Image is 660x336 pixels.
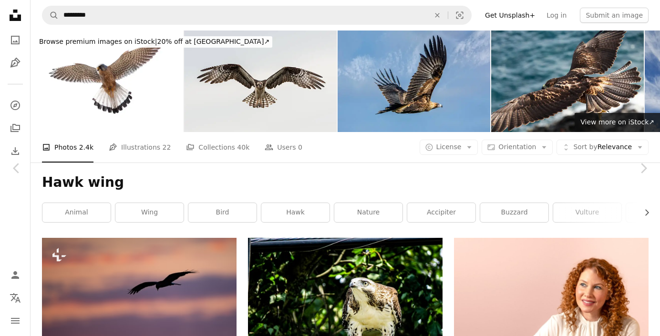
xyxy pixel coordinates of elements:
[39,38,157,45] span: Browse premium images on iStock |
[448,6,471,24] button: Visual search
[42,6,59,24] button: Search Unsplash
[39,38,269,45] span: 20% off at [GEOGRAPHIC_DATA] ↗
[184,31,337,132] img: Soaring osprey
[109,132,171,163] a: Illustrations 22
[479,8,541,23] a: Get Unsplash+
[6,31,25,50] a: Photos
[573,143,632,152] span: Relevance
[6,288,25,307] button: Language
[334,203,402,222] a: nature
[261,203,330,222] a: hawk
[480,203,548,222] a: buzzard
[163,142,171,153] span: 22
[265,132,302,163] a: Users 0
[6,119,25,138] a: Collections
[186,132,249,163] a: Collections 40k
[407,203,475,222] a: accipiter
[580,118,654,126] span: View more on iStock ↗
[498,143,536,151] span: Orientation
[115,203,184,222] a: wing
[42,203,111,222] a: animal
[31,31,278,53] a: Browse premium images on iStock|20% off at [GEOGRAPHIC_DATA]↗
[42,292,237,301] a: A snail kite in southern Florida
[42,174,649,191] h1: Hawk wing
[627,122,660,214] a: Next
[188,203,257,222] a: bird
[541,8,572,23] a: Log in
[553,203,621,222] a: vulture
[338,31,490,132] img: Wedge Tailed Eagle in flight (Aquila audax)
[575,113,660,132] a: View more on iStock↗
[6,265,25,285] a: Log in / Sign up
[573,143,597,151] span: Sort by
[491,31,644,132] img: Galapagos Hawk flying
[580,8,649,23] button: Submit an image
[248,306,443,315] a: A large bird perched on top of a metal fence
[427,6,448,24] button: Clear
[557,140,649,155] button: Sort byRelevance
[237,142,249,153] span: 40k
[298,142,302,153] span: 0
[31,31,183,132] img: Kestrel (Falco tinnunculus)
[6,96,25,115] a: Explore
[6,311,25,330] button: Menu
[420,140,478,155] button: License
[42,6,472,25] form: Find visuals sitewide
[6,53,25,72] a: Illustrations
[436,143,462,151] span: License
[482,140,553,155] button: Orientation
